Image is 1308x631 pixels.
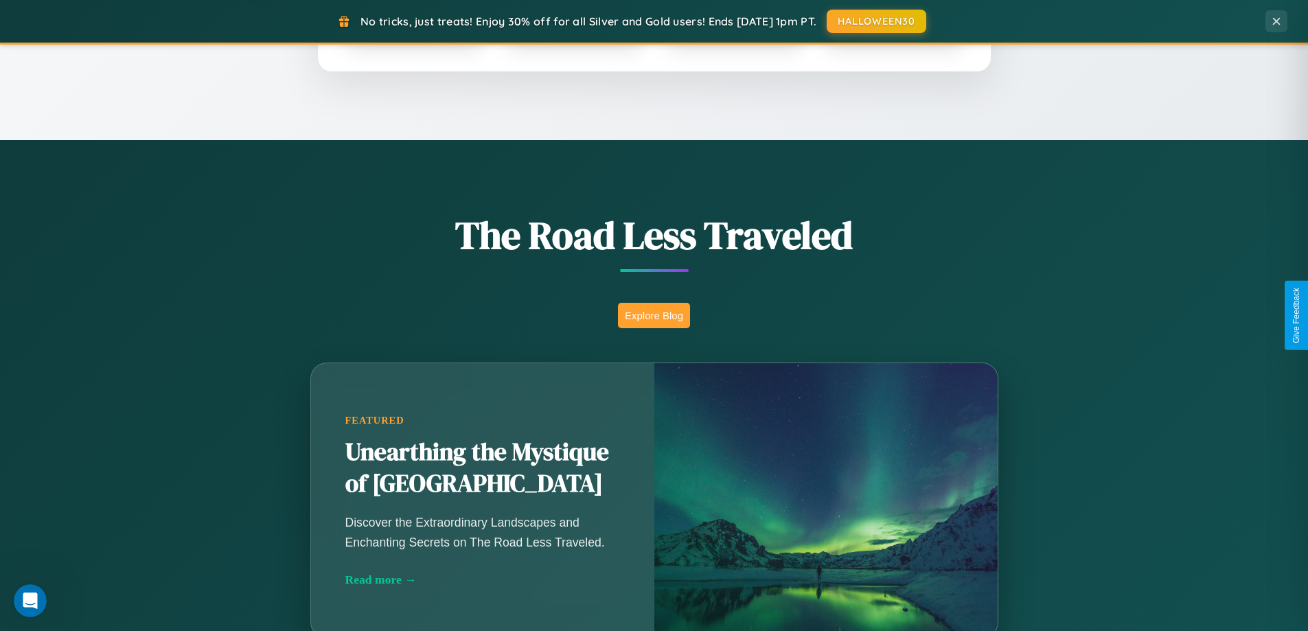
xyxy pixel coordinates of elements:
div: Featured [345,415,620,426]
iframe: Intercom live chat [14,584,47,617]
h1: The Road Less Traveled [242,209,1066,262]
div: Read more → [345,573,620,587]
p: Discover the Extraordinary Landscapes and Enchanting Secrets on The Road Less Traveled. [345,513,620,551]
h2: Unearthing the Mystique of [GEOGRAPHIC_DATA] [345,437,620,500]
span: No tricks, just treats! Enjoy 30% off for all Silver and Gold users! Ends [DATE] 1pm PT. [360,14,816,28]
button: HALLOWEEN30 [827,10,926,33]
div: Give Feedback [1292,288,1301,343]
button: Explore Blog [618,303,690,328]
